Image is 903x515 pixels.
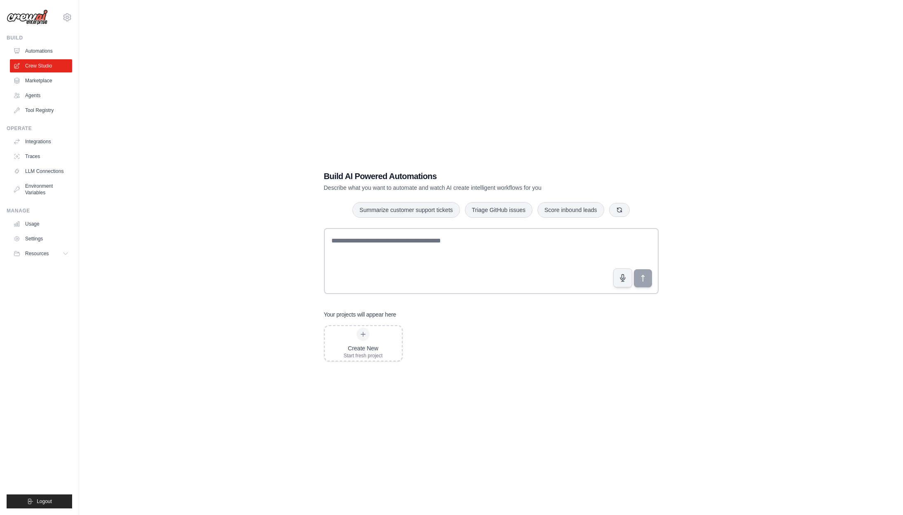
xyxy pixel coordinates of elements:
[344,352,383,359] div: Start fresh project
[7,494,72,508] button: Logout
[10,104,72,117] a: Tool Registry
[609,203,630,217] button: Get new suggestions
[10,59,72,72] a: Crew Studio
[7,35,72,41] div: Build
[537,202,604,218] button: Score inbound leads
[352,202,460,218] button: Summarize customer support tickets
[7,207,72,214] div: Manage
[10,89,72,102] a: Agents
[324,170,601,182] h1: Build AI Powered Automations
[613,268,632,287] button: Click to speak your automation idea
[324,310,396,319] h3: Your projects will appear here
[10,44,72,58] a: Automations
[465,202,532,218] button: Triage GitHub issues
[10,150,72,163] a: Traces
[37,498,52,505] span: Logout
[10,165,72,178] a: LLM Connections
[10,232,72,245] a: Settings
[10,135,72,148] a: Integrations
[10,179,72,199] a: Environment Variables
[10,74,72,87] a: Marketplace
[344,344,383,352] div: Create New
[7,125,72,132] div: Operate
[7,9,48,25] img: Logo
[10,217,72,231] a: Usage
[25,250,49,257] span: Resources
[324,184,601,192] p: Describe what you want to automate and watch AI create intelligent workflows for you
[10,247,72,260] button: Resources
